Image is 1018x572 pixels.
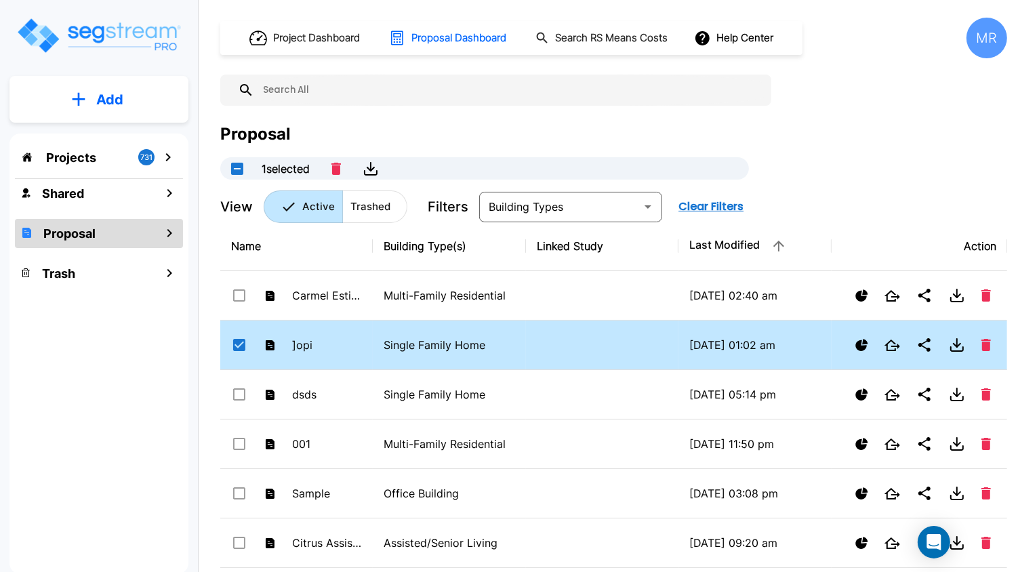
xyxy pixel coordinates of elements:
p: Multi-Family Residential [384,287,514,304]
th: Building Type(s) [373,222,525,271]
p: 1 selected [262,161,310,177]
div: Name [231,238,362,254]
button: Clear Filters [673,193,749,220]
p: Single Family Home [384,386,514,403]
button: Download [943,331,971,359]
button: Project Dashboard [244,23,367,53]
h1: Proposal Dashboard [411,30,506,46]
p: [DATE] 09:20 am [689,535,820,551]
input: Building Types [483,197,636,216]
button: Open New Tab [879,532,905,554]
button: Show Proposal Tiers [850,383,874,407]
button: Open New Tab [879,483,905,505]
button: Show Proposal Tiers [850,432,874,456]
button: Share [911,381,938,408]
p: Multi-Family Residential [384,436,514,452]
input: Search All [254,75,765,106]
h1: Shared [42,184,84,203]
h1: Search RS Means Costs [555,30,668,46]
div: Platform [264,190,407,223]
button: Open New Tab [879,285,905,307]
button: Search RS Means Costs [530,25,675,52]
button: Show Proposal Tiers [850,482,874,506]
button: UnSelectAll [224,155,251,182]
button: Proposal Dashboard [384,24,514,52]
button: Open [638,197,657,216]
button: Delete [976,531,996,554]
button: Show Proposal Tiers [850,333,874,357]
button: Show Proposal Tiers [850,531,874,555]
button: Active [264,190,343,223]
p: [DATE] 05:14 pm [689,386,820,403]
button: Download [943,430,971,457]
button: Open New Tab [879,384,905,406]
p: View [220,197,253,217]
p: ]opi [292,337,362,353]
button: Download [943,282,971,309]
p: [DATE] 01:02 am [689,337,820,353]
th: Action [832,222,1007,271]
button: Share [911,282,938,309]
p: Trashed [350,199,390,215]
p: [DATE] 03:08 pm [689,485,820,502]
button: Trashed [342,190,407,223]
p: [DATE] 11:50 pm [689,436,820,452]
button: Download [357,155,384,182]
button: Download [943,381,971,408]
p: Assisted/Senior Living [384,535,514,551]
div: Open Intercom Messenger [918,526,950,558]
h1: Proposal [43,224,96,243]
h1: Trash [42,264,75,283]
button: Delete [976,383,996,406]
button: Download [943,529,971,556]
button: Share [911,529,938,556]
p: Projects [46,148,96,167]
button: Delete [976,284,996,307]
button: Delete [976,333,996,356]
img: Logo [16,16,182,55]
button: Share [911,331,938,359]
th: Linked Study [526,222,678,271]
button: Share [911,480,938,507]
button: Delete [976,432,996,455]
p: Active [302,199,335,215]
button: Open New Tab [879,433,905,455]
button: Add [9,80,188,119]
button: Delete [976,482,996,505]
p: dsds [292,386,362,403]
p: Add [96,89,123,110]
div: MR [966,18,1007,58]
p: Citrus Assisted Living [292,535,362,551]
button: Open New Tab [879,334,905,356]
p: Carmel Estimate MFRes [292,287,362,304]
p: 731 [140,152,152,163]
p: Filters [428,197,468,217]
p: 001 [292,436,362,452]
th: Last Modified [678,222,831,271]
p: Sample [292,485,362,502]
p: [DATE] 02:40 am [689,287,820,304]
button: Help Center [691,25,779,51]
button: Share [911,430,938,457]
div: Proposal [220,122,291,146]
p: Single Family Home [384,337,514,353]
button: Download [943,480,971,507]
button: Show Proposal Tiers [850,284,874,308]
h1: Project Dashboard [273,30,360,46]
p: Office Building [384,485,514,502]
